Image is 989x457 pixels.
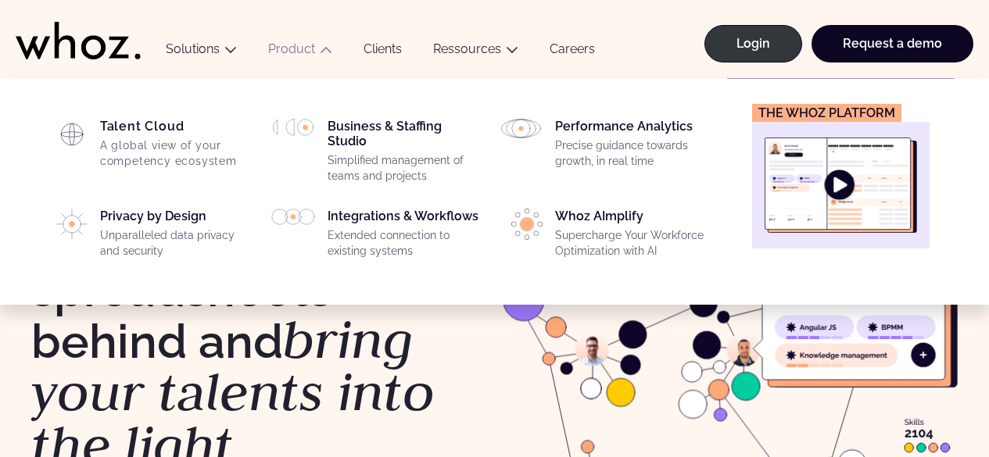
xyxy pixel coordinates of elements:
[555,119,708,175] div: Performance Analytics
[704,25,802,62] a: Login
[100,119,253,175] div: Talent Cloud
[534,41,611,62] a: Careers
[328,119,480,190] div: Business & Staffing Studio
[812,25,973,62] a: Request a demo
[417,41,534,62] button: Ressources
[44,119,253,175] a: Talent CloudA global view of your competency ecosystem
[555,138,708,169] p: Precise guidance towards growth, in real time
[555,228,708,259] p: Supercharge Your Workforce Optimization with AI
[500,119,708,175] a: Performance AnalyticsPrecise guidance towards growth, in real time
[752,104,930,248] a: The Whoz platform
[271,209,480,265] a: Integrations & WorkflowsExtended connection to existing systems
[100,228,253,259] p: Unparalleled data privacy and security
[555,209,708,265] div: Whoz AImplify
[44,209,253,265] a: Privacy by DesignUnparalleled data privacy and security
[100,209,253,265] div: Privacy by Design
[886,354,967,435] iframe: Chatbot
[100,138,253,169] p: A global view of your competency ecosystem
[752,104,901,122] figcaption: The Whoz platform
[511,209,543,240] img: PICTO_ECLAIRER-1-e1756198033837.png
[56,119,88,150] img: HP_PICTO_CARTOGRAPHIE-1.svg
[271,119,480,190] a: Business & Staffing StudioSimplified management of teams and projects
[328,153,480,184] p: Simplified management of teams and projects
[268,41,315,56] a: Product
[328,209,480,265] div: Integrations & Workflows
[56,209,87,240] img: PICTO_CONFIANCE_NUMERIQUE.svg
[500,209,708,265] a: Whoz AImplifySupercharge Your Workforce Optimization with AI
[433,41,501,56] a: Ressources
[348,41,417,62] a: Clients
[271,119,315,136] img: HP_PICTO_GESTION-PORTEFEUILLE-PROJETS.svg
[253,41,348,62] button: Product
[271,209,315,226] img: PICTO_INTEGRATION.svg
[150,41,253,62] button: Solutions
[500,119,543,138] img: HP_PICTO_ANALYSE_DE_PERFORMANCES.svg
[328,228,480,259] p: Extended connection to existing systems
